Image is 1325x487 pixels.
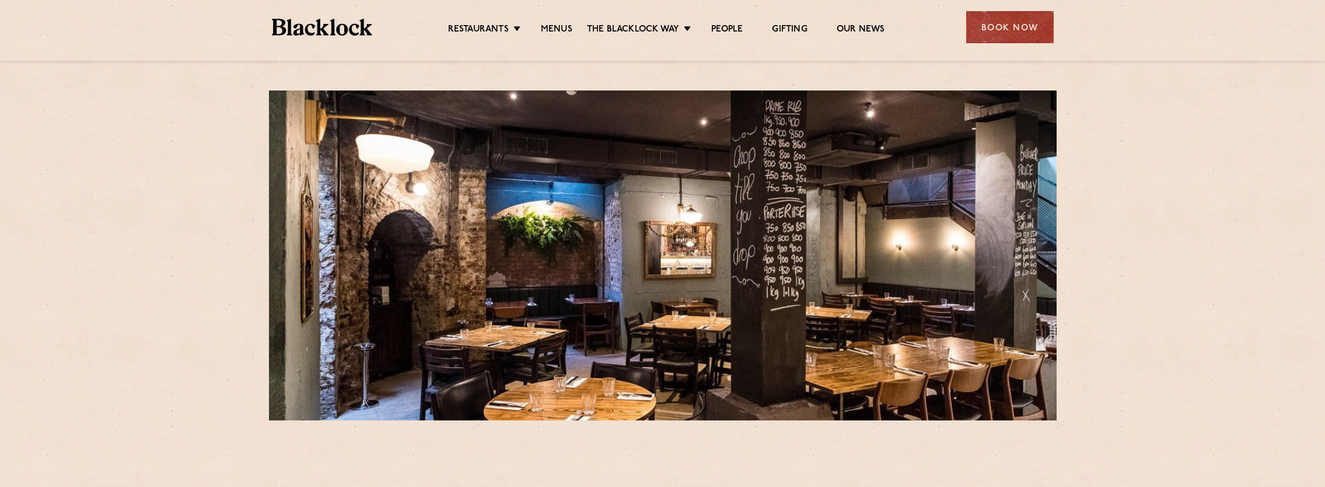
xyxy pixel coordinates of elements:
[711,24,743,37] a: People
[837,24,885,37] a: Our News
[448,24,509,37] a: Restaurants
[966,11,1054,43] div: Book Now
[541,24,572,37] a: Menus
[272,19,373,36] img: BL_Textured_Logo-footer-cropped.svg
[772,24,807,37] a: Gifting
[587,24,679,37] a: The Blacklock Way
